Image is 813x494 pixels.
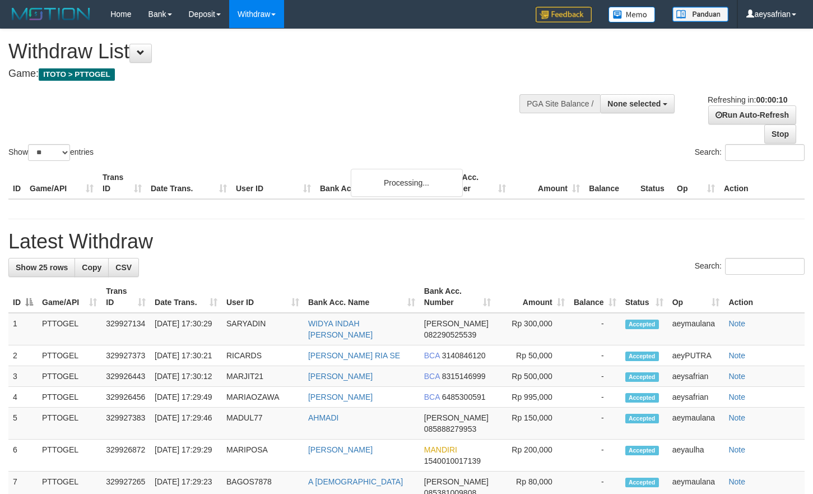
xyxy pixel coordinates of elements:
img: panduan.png [672,7,728,22]
a: Copy [75,258,109,277]
a: Show 25 rows [8,258,75,277]
a: [PERSON_NAME] RIA SE [308,351,400,360]
td: 4 [8,387,38,408]
th: Balance [584,167,636,199]
span: [PERSON_NAME] [424,477,489,486]
th: User ID: activate to sort column ascending [222,281,304,313]
img: MOTION_logo.png [8,6,94,22]
td: PTTOGEL [38,313,101,345]
select: Showentries [28,144,70,161]
a: WIDYA INDAH [PERSON_NAME] [308,319,373,339]
td: MARIPOSA [222,440,304,472]
span: BCA [424,351,440,360]
td: aeyPUTRA [668,345,724,366]
th: Date Trans.: activate to sort column ascending [150,281,222,313]
div: PGA Site Balance / [519,94,600,113]
span: Copy 6485300591 to clipboard [442,393,486,401]
span: Copy 8315146999 to clipboard [442,372,486,381]
td: 329927373 [101,345,150,366]
td: PTTOGEL [38,408,101,440]
th: Action [724,281,805,313]
td: - [569,345,621,366]
img: Button%20Memo.svg [608,7,656,22]
td: Rp 500,000 [495,366,569,387]
span: [PERSON_NAME] [424,413,489,422]
th: ID [8,167,25,199]
a: Run Auto-Refresh [708,105,796,124]
a: Note [728,393,745,401]
td: Rp 200,000 [495,440,569,472]
td: 5 [8,408,38,440]
span: Accepted [625,446,659,455]
td: RICARDS [222,345,304,366]
span: Copy 085888279953 to clipboard [424,424,476,433]
span: Copy 082290525539 to clipboard [424,330,476,339]
a: A [DEMOGRAPHIC_DATA] [308,477,403,486]
td: Rp 995,000 [495,387,569,408]
th: Status: activate to sort column ascending [621,281,668,313]
td: SARYADIN [222,313,304,345]
th: Op [672,167,719,199]
span: CSV [115,263,132,272]
td: Rp 150,000 [495,408,569,440]
span: Accepted [625,393,659,403]
span: Accepted [625,478,659,487]
h4: Game: [8,68,531,80]
td: - [569,408,621,440]
th: Bank Acc. Number [436,167,510,199]
td: Rp 50,000 [495,345,569,366]
input: Search: [725,258,805,275]
td: PTTOGEL [38,387,101,408]
td: aeyaulha [668,440,724,472]
td: 6 [8,440,38,472]
a: [PERSON_NAME] [308,393,373,401]
span: MANDIRI [424,445,457,454]
th: Game/API: activate to sort column ascending [38,281,101,313]
a: [PERSON_NAME] [308,372,373,381]
span: BCA [424,393,440,401]
td: PTTOGEL [38,440,101,472]
th: Date Trans. [146,167,231,199]
strong: 00:00:10 [756,95,787,104]
td: 1 [8,313,38,345]
td: MADUL77 [222,408,304,440]
th: Game/API [25,167,98,199]
span: Copy 1540010017139 to clipboard [424,456,481,465]
th: Trans ID: activate to sort column ascending [101,281,150,313]
a: Note [728,319,745,328]
td: [DATE] 17:30:21 [150,345,222,366]
td: - [569,313,621,345]
label: Search: [695,144,805,161]
a: Note [728,477,745,486]
th: Bank Acc. Number: activate to sort column ascending [420,281,495,313]
td: aeysafrian [668,387,724,408]
a: [PERSON_NAME] [308,445,373,454]
a: AHMADI [308,413,338,422]
td: - [569,440,621,472]
span: [PERSON_NAME] [424,319,489,328]
th: Trans ID [98,167,146,199]
h1: Latest Withdraw [8,230,805,253]
td: Rp 300,000 [495,313,569,345]
td: 329926456 [101,387,150,408]
a: Note [728,445,745,454]
span: None selected [607,99,661,108]
th: Amount: activate to sort column ascending [495,281,569,313]
a: CSV [108,258,139,277]
span: BCA [424,372,440,381]
a: Note [728,351,745,360]
input: Search: [725,144,805,161]
span: Accepted [625,414,659,423]
td: aeymaulana [668,408,724,440]
img: Feedback.jpg [536,7,592,22]
td: MARJIT21 [222,366,304,387]
td: aeysafrian [668,366,724,387]
label: Show entries [8,144,94,161]
td: [DATE] 17:30:29 [150,313,222,345]
a: Stop [764,124,796,144]
span: Show 25 rows [16,263,68,272]
th: User ID [231,167,315,199]
th: Op: activate to sort column ascending [668,281,724,313]
td: - [569,366,621,387]
h1: Withdraw List [8,40,531,63]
